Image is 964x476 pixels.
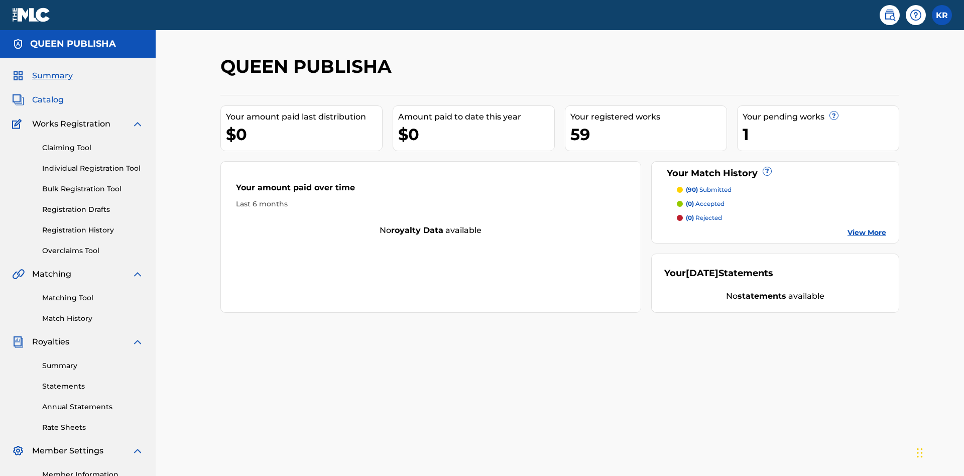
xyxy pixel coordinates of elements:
a: CatalogCatalog [12,94,64,106]
div: Your Statements [664,267,773,280]
div: $0 [226,123,382,146]
a: Bulk Registration Tool [42,184,144,194]
span: Works Registration [32,118,110,130]
img: Catalog [12,94,24,106]
a: Registration Drafts [42,204,144,215]
span: (0) [686,200,694,207]
div: 1 [743,123,899,146]
span: Member Settings [32,445,103,457]
img: expand [132,118,144,130]
span: Summary [32,70,73,82]
span: [DATE] [686,268,718,279]
a: SummarySummary [12,70,73,82]
img: Works Registration [12,118,25,130]
img: MLC Logo [12,8,51,22]
div: Drag [917,438,923,468]
a: (90) submitted [677,185,887,194]
a: Match History [42,313,144,324]
p: submitted [686,185,732,194]
a: Registration History [42,225,144,235]
h2: QUEEN PUBLISHA [220,55,397,78]
iframe: Chat Widget [914,428,964,476]
span: ? [763,167,771,175]
span: Matching [32,268,71,280]
div: Last 6 months [236,199,626,209]
div: Your amount paid last distribution [226,111,382,123]
a: (0) rejected [677,213,887,222]
a: Individual Registration Tool [42,163,144,174]
a: View More [848,227,886,238]
div: No available [664,290,887,302]
img: Summary [12,70,24,82]
a: Matching Tool [42,293,144,303]
div: Your pending works [743,111,899,123]
div: Amount paid to date this year [398,111,554,123]
div: No available [221,224,641,236]
a: Statements [42,381,144,392]
div: 59 [570,123,727,146]
p: accepted [686,199,725,208]
div: User Menu [932,5,952,25]
img: Member Settings [12,445,24,457]
img: Royalties [12,336,24,348]
span: ? [830,111,838,120]
a: Claiming Tool [42,143,144,153]
span: Royalties [32,336,69,348]
img: expand [132,336,144,348]
div: Help [906,5,926,25]
img: expand [132,268,144,280]
strong: royalty data [391,225,443,235]
a: Summary [42,361,144,371]
span: (90) [686,186,698,193]
img: search [884,9,896,21]
h5: QUEEN PUBLISHA [30,38,116,50]
div: Your Match History [664,167,887,180]
a: Public Search [880,5,900,25]
a: Annual Statements [42,402,144,412]
p: rejected [686,213,722,222]
img: Accounts [12,38,24,50]
img: Matching [12,268,25,280]
a: (0) accepted [677,199,887,208]
img: help [910,9,922,21]
span: (0) [686,214,694,221]
div: Your registered works [570,111,727,123]
a: Overclaims Tool [42,246,144,256]
div: Your amount paid over time [236,182,626,199]
a: Rate Sheets [42,422,144,433]
span: Catalog [32,94,64,106]
strong: statements [738,291,786,301]
div: $0 [398,123,554,146]
img: expand [132,445,144,457]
